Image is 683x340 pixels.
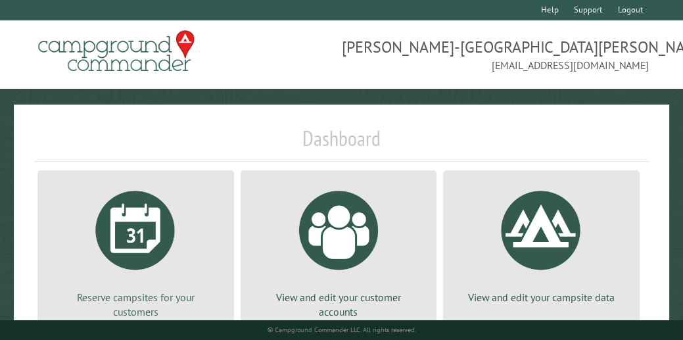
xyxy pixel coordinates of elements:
[459,290,624,304] p: View and edit your campsite data
[256,181,421,320] a: View and edit your customer accounts
[34,26,199,77] img: Campground Commander
[459,181,624,304] a: View and edit your campsite data
[53,181,218,320] a: Reserve campsites for your customers
[256,290,421,320] p: View and edit your customer accounts
[268,326,416,334] small: © Campground Commander LLC. All rights reserved.
[34,126,649,162] h1: Dashboard
[53,290,218,320] p: Reserve campsites for your customers
[342,36,649,73] span: [PERSON_NAME]-[GEOGRAPHIC_DATA][PERSON_NAME] [EMAIL_ADDRESS][DOMAIN_NAME]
